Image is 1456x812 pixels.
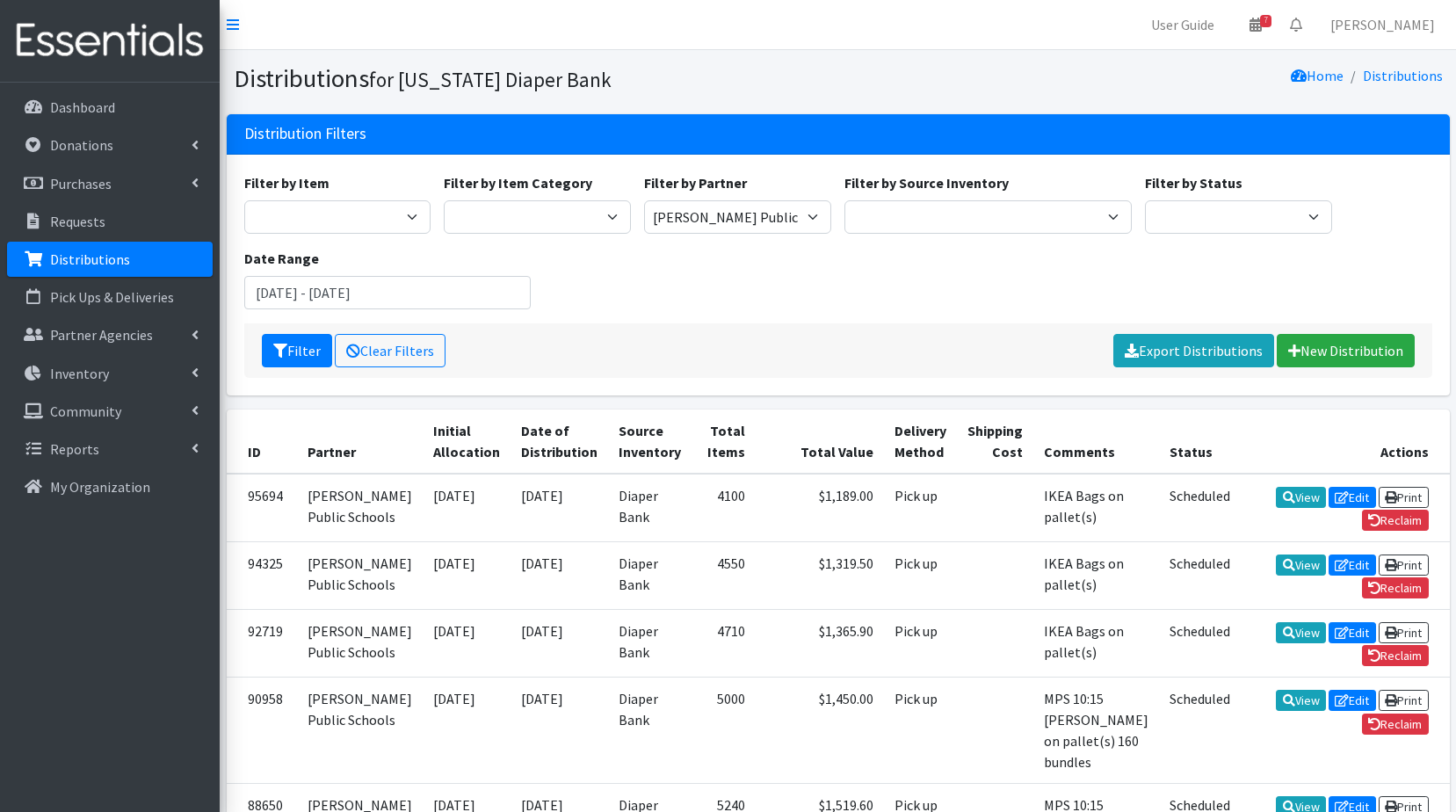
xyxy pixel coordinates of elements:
[644,172,747,193] label: Filter by Partner
[608,610,692,678] td: Diaper Bank
[1362,510,1429,531] a: Reclaim
[884,410,957,474] th: Delivery Method
[756,541,884,609] td: $1,319.50
[1033,541,1159,609] td: IKEA Bags on pallet(s)
[227,410,297,474] th: ID
[1033,678,1159,784] td: MPS 10:15 [PERSON_NAME] on pallet(s) 160 bundles
[1316,7,1449,42] a: [PERSON_NAME]
[1159,678,1241,784] td: Scheduled
[1277,334,1415,367] a: New Distribution
[423,410,511,474] th: Initial Allocation
[227,678,297,784] td: 90958
[7,469,213,504] a: My Organization
[1159,610,1241,678] td: Scheduled
[50,326,153,344] p: Partner Agencies
[756,610,884,678] td: $1,365.90
[50,402,121,420] p: Community
[756,474,884,542] td: $1,189.00
[884,678,957,784] td: Pick up
[1379,555,1429,576] a: Print
[511,474,608,542] td: [DATE]
[1379,622,1429,643] a: Print
[297,474,423,542] td: [PERSON_NAME] Public Schools
[1276,555,1326,576] a: View
[1276,690,1326,711] a: View
[234,63,832,94] h1: Distributions
[7,356,213,391] a: Inventory
[7,204,213,239] a: Requests
[608,474,692,542] td: Diaper Bank
[244,248,319,269] label: Date Range
[423,474,511,542] td: [DATE]
[884,474,957,542] td: Pick up
[1159,410,1241,474] th: Status
[50,288,174,306] p: Pick Ups & Deliveries
[1329,555,1376,576] a: Edit
[1379,487,1429,508] a: Print
[7,11,213,70] img: HumanEssentials
[244,172,330,193] label: Filter by Item
[227,541,297,609] td: 94325
[756,678,884,784] td: $1,450.00
[756,410,884,474] th: Total Value
[957,410,1033,474] th: Shipping Cost
[608,410,692,474] th: Source Inventory
[692,678,756,784] td: 5000
[423,610,511,678] td: [DATE]
[692,541,756,609] td: 4550
[7,279,213,315] a: Pick Ups & Deliveries
[1235,7,1276,42] a: 7
[884,541,957,609] td: Pick up
[1379,690,1429,711] a: Print
[7,242,213,277] a: Distributions
[50,365,109,382] p: Inventory
[511,678,608,784] td: [DATE]
[50,213,105,230] p: Requests
[50,136,113,154] p: Donations
[369,67,612,92] small: for [US_STATE] Diaper Bank
[244,125,366,143] h3: Distribution Filters
[1291,67,1344,84] a: Home
[844,172,1009,193] label: Filter by Source Inventory
[297,410,423,474] th: Partner
[1159,541,1241,609] td: Scheduled
[50,478,150,496] p: My Organization
[297,678,423,784] td: [PERSON_NAME] Public Schools
[7,90,213,125] a: Dashboard
[1241,410,1450,474] th: Actions
[608,541,692,609] td: Diaper Bank
[1329,487,1376,508] a: Edit
[244,276,532,309] input: January 1, 2011 - December 31, 2011
[50,175,112,192] p: Purchases
[7,431,213,467] a: Reports
[335,334,445,367] a: Clear Filters
[511,610,608,678] td: [DATE]
[1363,67,1443,84] a: Distributions
[1033,410,1159,474] th: Comments
[1145,172,1242,193] label: Filter by Status
[7,166,213,201] a: Purchases
[1033,474,1159,542] td: IKEA Bags on pallet(s)
[423,541,511,609] td: [DATE]
[1260,15,1271,27] span: 7
[227,610,297,678] td: 92719
[50,250,130,268] p: Distributions
[511,541,608,609] td: [DATE]
[511,410,608,474] th: Date of Distribution
[444,172,592,193] label: Filter by Item Category
[1362,714,1429,735] a: Reclaim
[262,334,332,367] button: Filter
[884,610,957,678] td: Pick up
[1113,334,1274,367] a: Export Distributions
[1159,474,1241,542] td: Scheduled
[1362,577,1429,598] a: Reclaim
[1276,487,1326,508] a: View
[7,394,213,429] a: Community
[297,541,423,609] td: [PERSON_NAME] Public Schools
[297,610,423,678] td: [PERSON_NAME] Public Schools
[1329,690,1376,711] a: Edit
[1329,622,1376,643] a: Edit
[1137,7,1228,42] a: User Guide
[7,317,213,352] a: Partner Agencies
[608,678,692,784] td: Diaper Bank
